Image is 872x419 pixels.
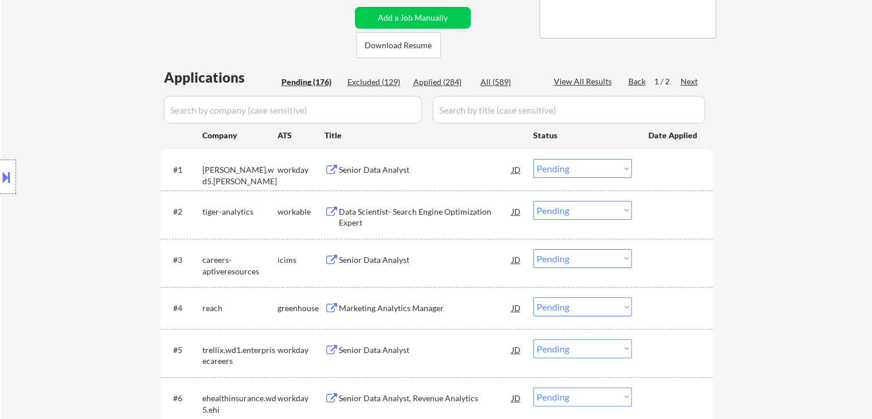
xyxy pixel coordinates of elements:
[277,130,324,141] div: ATS
[202,344,277,367] div: trellix.wd1.enterprisecareers
[164,71,277,84] div: Applications
[202,254,277,277] div: careers-aptiveresources
[511,297,522,318] div: JD
[511,249,522,270] div: JD
[339,164,512,176] div: Senior Data Analyst
[277,302,324,314] div: greenhouse
[433,96,705,123] input: Search by title (case sensitive)
[681,76,699,87] div: Next
[511,201,522,222] div: JD
[339,206,512,228] div: Data Scientist- Search Engine Optimization Expert
[173,344,193,356] div: #5
[339,302,512,314] div: Marketing Analytics Manager
[654,76,681,87] div: 1 / 2
[356,32,441,58] button: Download Resume
[511,387,522,408] div: JD
[202,302,277,314] div: reach
[648,130,699,141] div: Date Applied
[628,76,647,87] div: Back
[339,344,512,356] div: Senior Data Analyst
[339,254,512,266] div: Senior Data Analyst
[511,159,522,180] div: JD
[324,130,522,141] div: Title
[277,206,324,218] div: workable
[173,302,193,314] div: #4
[277,393,324,404] div: workday
[511,339,522,360] div: JD
[554,76,615,87] div: View All Results
[347,76,405,88] div: Excluded (129)
[164,96,422,123] input: Search by company (case sensitive)
[202,164,277,187] div: [PERSON_NAME].wd5.[PERSON_NAME]
[413,76,471,88] div: Applied (284)
[355,7,471,29] button: Add a Job Manually
[277,254,324,266] div: icims
[533,125,632,145] div: Status
[339,393,512,404] div: Senior Data Analyst, Revenue Analytics
[281,76,339,88] div: Pending (176)
[277,344,324,356] div: workday
[480,76,538,88] div: All (589)
[202,206,277,218] div: tiger-analytics
[202,130,277,141] div: Company
[277,164,324,176] div: workday
[202,393,277,415] div: ehealthinsurance.wd5.ehi
[173,393,193,404] div: #6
